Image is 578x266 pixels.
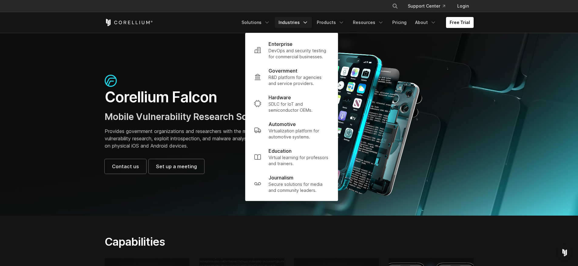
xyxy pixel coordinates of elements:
p: DevOps and security testing for commercial businesses. [269,48,329,60]
p: Virtualization platform for automotive systems. [269,128,329,140]
a: Education Virtual learning for professors and trainers. [249,144,334,170]
span: Set up a meeting [156,163,197,170]
p: Automotive [269,121,296,128]
a: Enterprise DevOps and security testing for commercial businesses. [249,37,334,63]
a: Solutions [238,17,274,28]
a: Contact us [105,159,146,174]
a: Resources [349,17,387,28]
div: Navigation Menu [238,17,474,28]
span: Contact us [112,163,139,170]
h2: Capabilities [105,235,346,248]
p: SDLC for IoT and semiconductor OEMs. [269,101,329,113]
p: Government [269,67,297,74]
a: Industries [275,17,312,28]
a: Free Trial [446,17,474,28]
p: Education [269,147,292,155]
p: Journalism [269,174,293,181]
button: Search [390,1,401,12]
img: Corellium_Falcon Hero 1 [295,52,426,196]
a: Set up a meeting [149,159,204,174]
h1: Corellium Falcon [105,88,283,106]
a: Hardware SDLC for IoT and semiconductor OEMs. [249,90,334,117]
div: Navigation Menu [385,1,474,12]
img: falcon-icon [105,75,117,87]
a: Automotive Virtualization platform for automotive systems. [249,117,334,144]
a: About [411,17,440,28]
p: Enterprise [269,40,292,48]
p: R&D platform for agencies and service providers. [269,74,329,87]
p: Hardware [269,94,291,101]
a: Products [313,17,348,28]
span: Mobile Vulnerability Research Solutions [105,111,277,122]
a: Journalism Secure solutions for media and community leaders. [249,170,334,197]
a: Pricing [389,17,410,28]
a: Government R&D platform for agencies and service providers. [249,63,334,90]
p: Provides government organizations and researchers with the mobile vulnerability research, exploit... [105,128,283,149]
a: Support Center [403,1,450,12]
div: Open Intercom Messenger [557,245,572,260]
p: Virtual learning for professors and trainers. [269,155,329,167]
p: Secure solutions for media and community leaders. [269,181,329,193]
a: Login [452,1,474,12]
a: Corellium Home [105,19,153,26]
